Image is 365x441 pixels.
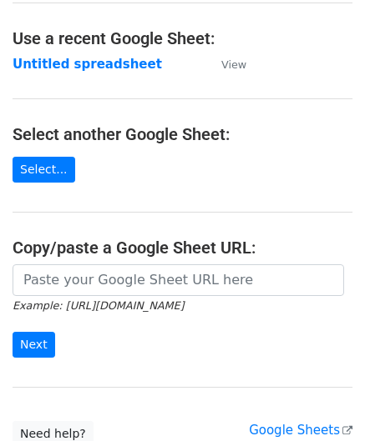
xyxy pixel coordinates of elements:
[13,124,352,144] h4: Select another Google Sheet:
[205,57,246,72] a: View
[13,332,55,358] input: Next
[221,58,246,71] small: View
[13,157,75,183] a: Select...
[13,264,344,296] input: Paste your Google Sheet URL here
[13,28,352,48] h4: Use a recent Google Sheet:
[13,238,352,258] h4: Copy/paste a Google Sheet URL:
[13,299,184,312] small: Example: [URL][DOMAIN_NAME]
[249,423,352,438] a: Google Sheets
[281,361,365,441] iframe: Chat Widget
[13,57,162,72] a: Untitled spreadsheet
